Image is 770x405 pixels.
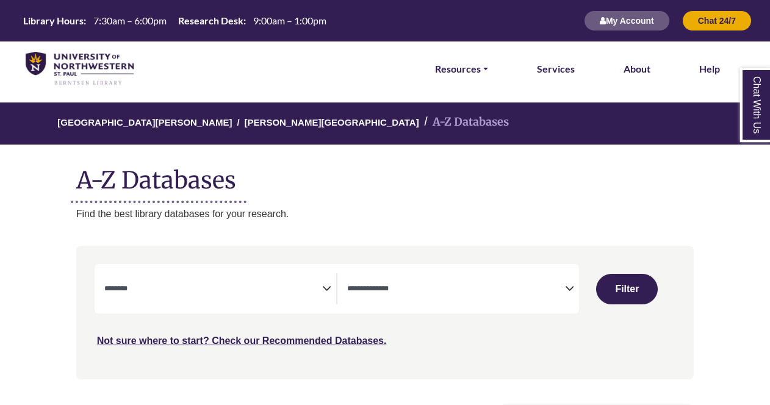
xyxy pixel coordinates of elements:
nav: Search filters [76,246,694,379]
a: [PERSON_NAME][GEOGRAPHIC_DATA] [245,115,419,127]
a: Services [537,61,575,77]
th: Library Hours: [18,14,87,27]
a: Help [699,61,720,77]
a: Not sure where to start? Check our Recommended Databases. [97,335,387,346]
li: A-Z Databases [419,113,509,131]
table: Hours Today [18,14,331,26]
textarea: Filter [104,285,322,295]
h1: A-Z Databases [76,157,694,194]
a: Chat 24/7 [682,15,752,26]
p: Find the best library databases for your research. [76,206,694,222]
button: Chat 24/7 [682,10,752,31]
button: My Account [584,10,670,31]
span: 9:00am – 1:00pm [253,15,326,26]
a: Resources [435,61,488,77]
th: Research Desk: [173,14,246,27]
nav: breadcrumb [76,102,694,145]
a: About [624,61,650,77]
span: 7:30am – 6:00pm [93,15,167,26]
img: library_home [26,52,134,86]
a: Hours Today [18,14,331,28]
a: [GEOGRAPHIC_DATA][PERSON_NAME] [57,115,232,127]
textarea: Filter [347,285,565,295]
button: Submit for Search Results [596,274,658,304]
a: My Account [584,15,670,26]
